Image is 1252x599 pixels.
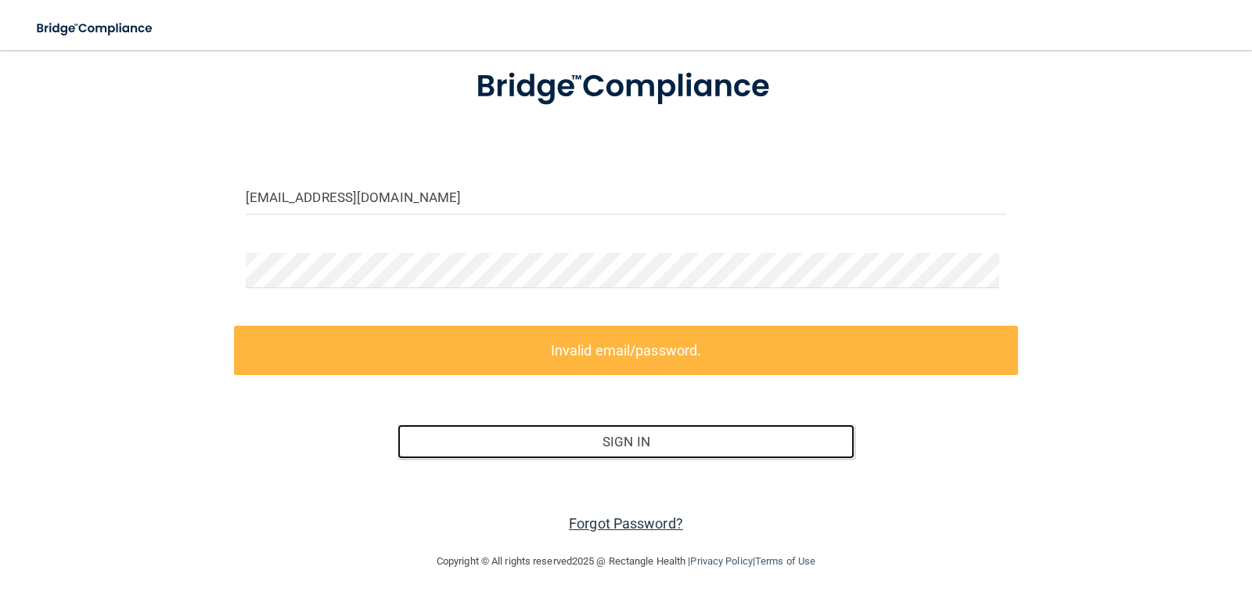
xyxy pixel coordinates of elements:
div: Copyright © All rights reserved 2025 @ Rectangle Health | | [340,536,912,586]
button: Sign In [398,424,854,459]
a: Privacy Policy [690,555,752,567]
img: bridge_compliance_login_screen.278c3ca4.svg [444,46,808,128]
a: Terms of Use [755,555,815,567]
img: bridge_compliance_login_screen.278c3ca4.svg [23,13,167,45]
a: Forgot Password? [569,515,683,532]
label: Invalid email/password. [234,326,1019,375]
input: Email [246,179,1007,215]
